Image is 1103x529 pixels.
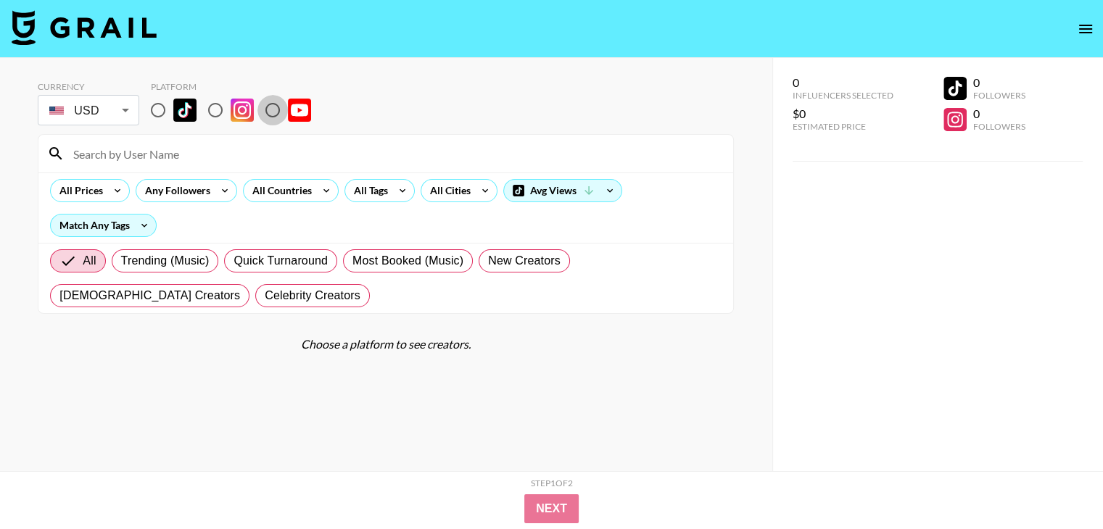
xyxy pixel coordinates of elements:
span: [DEMOGRAPHIC_DATA] Creators [59,287,240,304]
div: Avg Views [504,180,621,201]
div: Any Followers [136,180,213,201]
span: Trending (Music) [121,252,210,270]
div: Followers [972,121,1025,132]
div: USD [41,98,136,123]
span: Quick Turnaround [234,252,328,270]
div: Currency [38,81,139,92]
div: Influencers Selected [793,90,893,101]
div: 0 [793,75,893,90]
img: TikTok [173,99,197,122]
div: Match Any Tags [51,214,156,236]
span: Celebrity Creators [265,287,360,304]
div: Estimated Price [793,121,893,132]
span: New Creators [488,252,561,270]
div: All Tags [345,180,391,201]
img: Grail Talent [12,10,157,45]
div: 0 [972,75,1025,90]
input: Search by User Name [65,142,724,165]
div: Platform [151,81,323,92]
div: All Prices [51,180,106,201]
button: open drawer [1071,14,1100,43]
iframe: Drift Widget Chat Controller [1030,457,1086,512]
div: All Cities [421,180,474,201]
img: Instagram [231,99,254,122]
div: $0 [793,107,893,121]
div: 0 [972,107,1025,121]
div: Step 1 of 2 [531,478,573,488]
div: All Countries [244,180,315,201]
span: Most Booked (Music) [352,252,463,270]
div: Followers [972,90,1025,101]
img: YouTube [288,99,311,122]
div: Choose a platform to see creators. [38,337,734,351]
button: Next [524,494,579,523]
span: All [83,252,96,270]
